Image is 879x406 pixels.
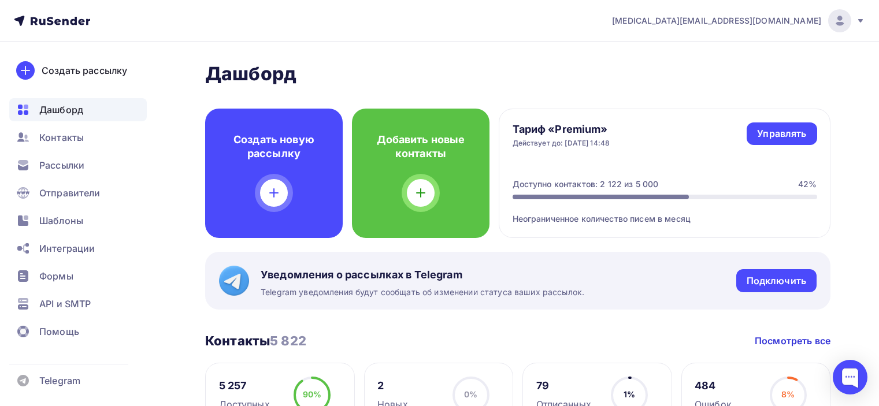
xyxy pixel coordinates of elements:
h4: Создать новую рассылку [224,133,324,161]
span: Telegram уведомления будут сообщать об изменении статуса ваших рассылок. [261,286,584,298]
a: Шаблоны [9,209,147,232]
span: 1% [624,389,635,399]
h3: Контакты [205,333,306,349]
span: Формы [39,269,73,283]
div: Подключить [747,274,806,288]
a: Рассылки [9,154,147,177]
div: 79 [536,379,591,393]
span: 90% [303,389,321,399]
span: Дашборд [39,103,83,117]
a: Отправители [9,181,147,204]
h2: Дашборд [205,62,830,85]
a: Дашборд [9,98,147,121]
div: 42% [798,178,817,190]
div: Создать рассылку [42,64,127,77]
div: Действует до: [DATE] 14:48 [513,139,610,148]
span: Интеграции [39,241,95,255]
a: [MEDICAL_DATA][EMAIL_ADDRESS][DOMAIN_NAME] [612,9,865,32]
span: 5 822 [270,333,306,348]
a: Формы [9,265,147,288]
div: Доступно контактов: 2 122 из 5 000 [513,178,659,190]
span: Шаблоны [39,214,83,228]
h4: Добавить новые контакты [370,133,471,161]
div: Неограниченное количество писем в месяц [513,199,817,225]
div: 484 [695,379,732,393]
span: Telegram [39,374,80,388]
div: 2 [377,379,408,393]
span: Помощь [39,325,79,338]
span: [MEDICAL_DATA][EMAIL_ADDRESS][DOMAIN_NAME] [612,15,821,27]
div: Управлять [757,127,806,140]
span: API и SMTP [39,297,91,311]
span: Отправители [39,186,101,200]
span: Рассылки [39,158,84,172]
span: 0% [464,389,477,399]
div: 5 257 [219,379,270,393]
a: Посмотреть все [755,334,830,348]
span: Уведомления о рассылках в Telegram [261,268,584,282]
span: 8% [781,389,795,399]
a: Контакты [9,126,147,149]
span: Контакты [39,131,84,144]
h4: Тариф «Premium» [513,122,610,136]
